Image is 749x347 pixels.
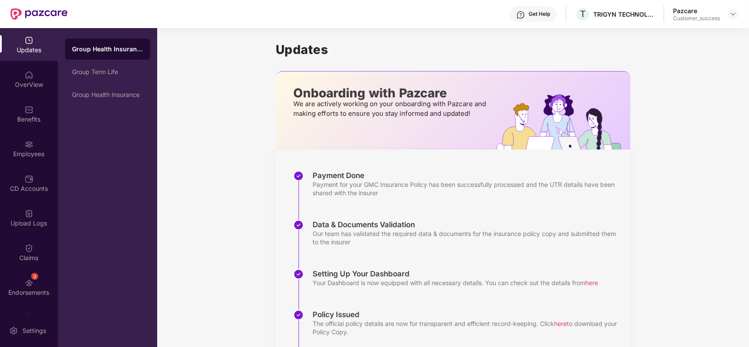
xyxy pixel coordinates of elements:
img: svg+xml;base64,PHN2ZyBpZD0iU3RlcC1Eb25lLTMyeDMyIiB4bWxucz0iaHR0cDovL3d3dy53My5vcmcvMjAwMC9zdmciIH... [293,171,304,181]
div: Customer_success [673,15,720,22]
img: svg+xml;base64,PHN2ZyBpZD0iU3RlcC1Eb25lLTMyeDMyIiB4bWxucz0iaHR0cDovL3d3dy53My5vcmcvMjAwMC9zdmciIH... [293,220,304,230]
img: svg+xml;base64,PHN2ZyBpZD0iU3RlcC1Eb25lLTMyeDMyIiB4bWxucz0iaHR0cDovL3d3dy53My5vcmcvMjAwMC9zdmciIH... [293,269,304,279]
img: svg+xml;base64,PHN2ZyBpZD0iSGVscC0zMngzMiIgeG1sbnM9Imh0dHA6Ly93d3cudzMub3JnLzIwMDAvc3ZnIiB3aWR0aD... [516,11,525,19]
div: Pazcare [673,7,720,15]
div: Get Help [529,11,550,18]
img: New Pazcare Logo [11,8,68,20]
img: svg+xml;base64,PHN2ZyBpZD0iRHJvcGRvd24tMzJ4MzIiIHhtbG5zPSJodHRwOi8vd3d3LnczLm9yZy8yMDAwL3N2ZyIgd2... [730,11,737,18]
span: T [580,9,586,19]
div: TRIGYN TECHNOLOGIES LIMITED [593,10,655,18]
img: svg+xml;base64,PHN2ZyBpZD0iU3RlcC1Eb25lLTMyeDMyIiB4bWxucz0iaHR0cDovL3d3dy53My5vcmcvMjAwMC9zdmciIH... [293,310,304,320]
